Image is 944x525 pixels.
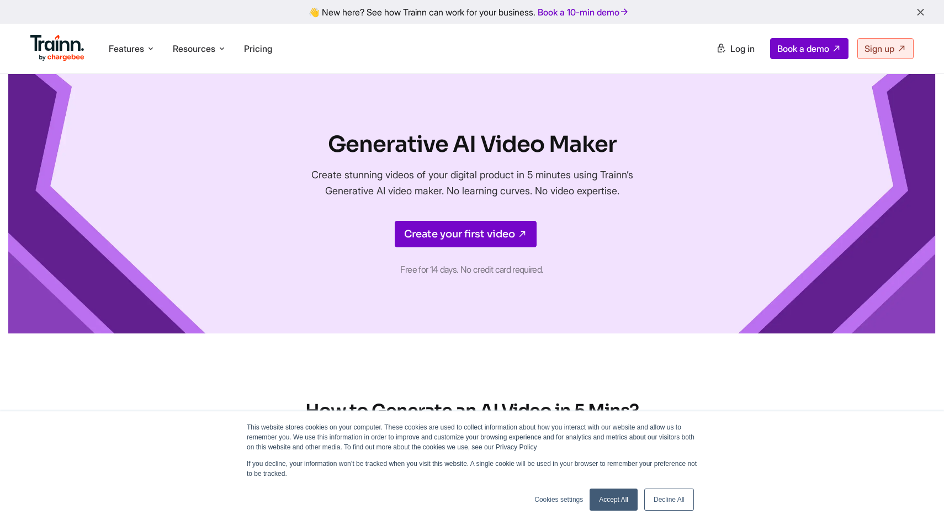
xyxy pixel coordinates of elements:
[730,43,755,54] span: Log in
[395,221,537,247] a: Create your first video
[173,43,215,55] span: Resources
[247,459,697,479] p: If you decline, your information won’t be tracked when you visit this website. A single cookie wi...
[287,261,657,278] p: Free for 14 days. No credit card required.
[590,489,638,511] a: Accept All
[244,43,272,54] a: Pricing
[30,35,84,61] img: Trainn Logo
[535,4,632,20] a: Book a 10-min demo
[865,43,894,54] span: Sign up
[777,43,829,54] span: Book a demo
[287,167,657,199] p: Create stunning videos of your digital product in 5 minutes using Trainn’s Generative AI video ma...
[857,38,914,59] a: Sign up
[7,7,937,17] div: 👋 New here? See how Trainn can work for your business.
[109,43,144,55] span: Features
[709,39,761,59] a: Log in
[644,489,694,511] a: Decline All
[287,129,657,160] h1: Generative AI Video Maker
[534,495,583,505] a: Cookies settings
[247,422,697,452] p: This website stores cookies on your computer. These cookies are used to collect information about...
[770,38,848,59] a: Book a demo
[114,400,830,423] h2: How to Generate an AI Video in 5 Mins?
